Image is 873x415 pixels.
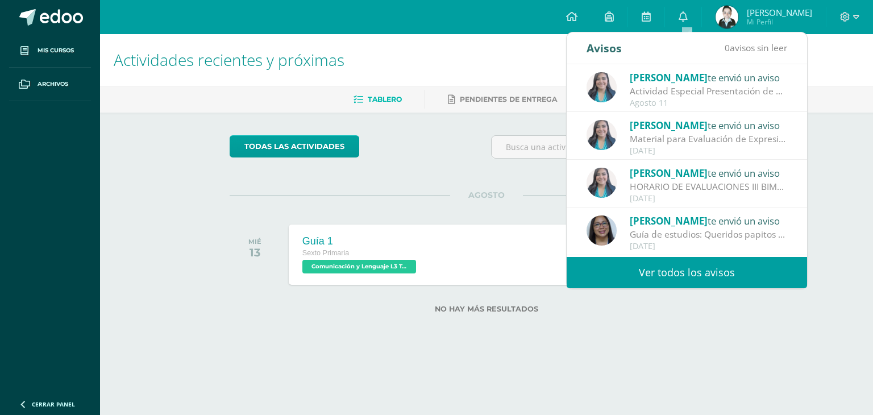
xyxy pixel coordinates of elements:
input: Busca una actividad próxima aquí... [492,136,743,158]
span: Cerrar panel [32,400,75,408]
span: Actividades recientes y próximas [114,49,344,70]
span: Sexto Primaria [302,249,350,257]
div: Avisos [587,32,622,64]
img: 90c3bb5543f2970d9a0839e1ce488333.png [587,215,617,246]
div: [DATE] [630,146,788,156]
span: 0 [725,42,730,54]
img: be92b6c484970536b82811644e40775c.png [587,120,617,150]
span: [PERSON_NAME] [630,214,708,227]
a: Tablero [354,90,402,109]
span: [PERSON_NAME] [630,71,708,84]
div: Actividad Especial Presentación de Candidatas : Buenos días queridos papitos Esperando se encuent... [630,85,788,98]
div: 13 [248,246,261,259]
a: Archivos [9,68,91,101]
img: be92b6c484970536b82811644e40775c.png [587,72,617,102]
a: Ver todos los avisos [567,257,807,288]
div: HORARIO DE EVALUACIONES III BIMESTRE : Queridos padres de familia y estudiantes Esperando se encu... [630,180,788,193]
span: Mis cursos [38,46,74,55]
img: be92b6c484970536b82811644e40775c.png [587,168,617,198]
span: [PERSON_NAME] [630,167,708,180]
div: [DATE] [630,194,788,204]
span: AGOSTO [450,190,523,200]
div: Agosto 11 [630,98,788,108]
div: [DATE] [630,242,788,251]
span: [PERSON_NAME] [630,119,708,132]
span: Archivos [38,80,68,89]
span: Tablero [368,95,402,103]
span: Mi Perfil [747,17,812,27]
span: avisos sin leer [725,42,787,54]
div: Guía 1 [302,235,419,247]
span: Pendientes de entrega [460,95,557,103]
a: Mis cursos [9,34,91,68]
img: 8d6cef08932c72985f1dbf136632978c.png [716,6,738,28]
div: Material para Evaluación de Expresión Artística : Estudiantes: Para nuestra evaluación de Expresi... [630,132,788,146]
span: Comunicación y Lenguaje L3 Terce Idioma 'A' [302,260,416,273]
div: te envió un aviso [630,118,788,132]
a: Pendientes de entrega [448,90,557,109]
div: te envió un aviso [630,213,788,228]
div: MIÉ [248,238,261,246]
label: No hay más resultados [230,305,744,313]
a: todas las Actividades [230,135,359,157]
div: te envió un aviso [630,165,788,180]
span: [PERSON_NAME] [747,7,812,18]
div: te envió un aviso [630,70,788,85]
div: Guía de estudios: Queridos papitos y estudiantes por este medio les comparto la guía de estudios ... [630,228,788,241]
